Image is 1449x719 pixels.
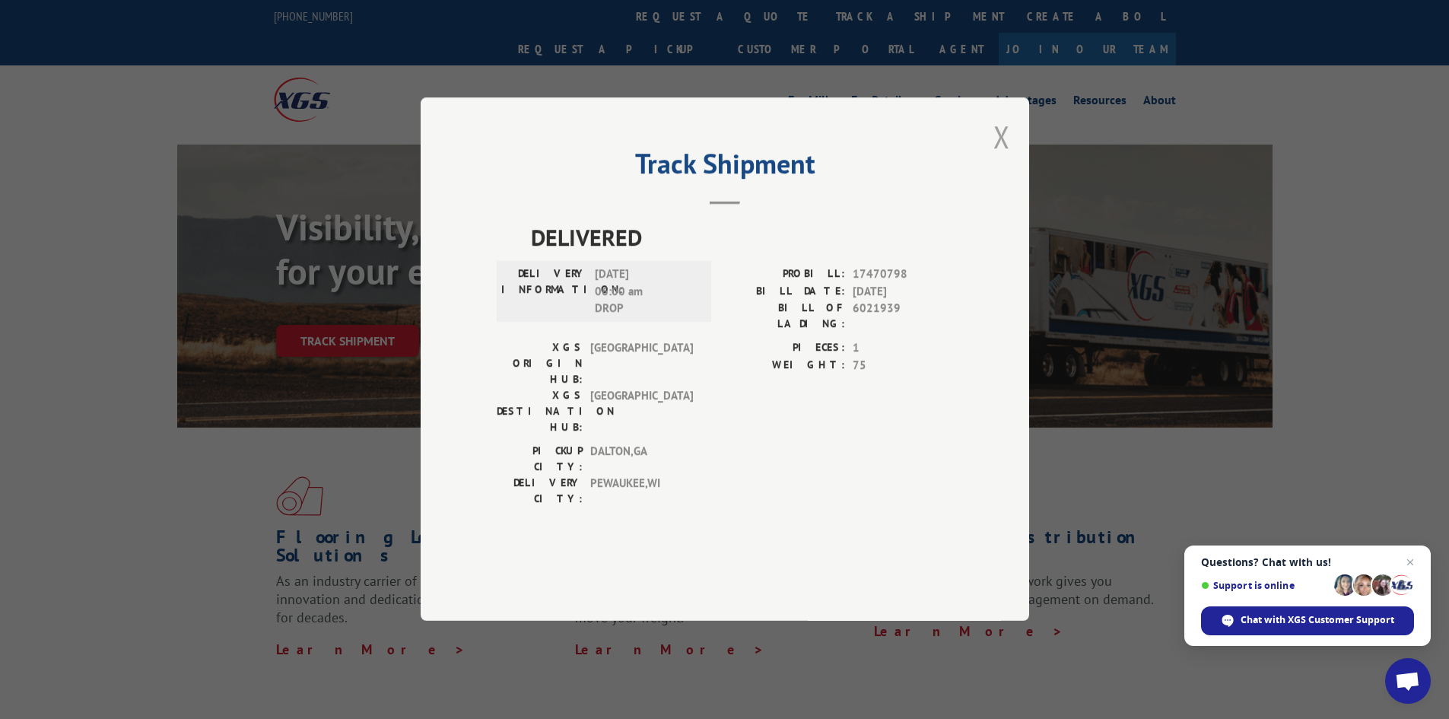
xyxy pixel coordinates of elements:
span: PEWAUKEE , WI [590,476,693,507]
span: Support is online [1201,580,1329,591]
span: 75 [853,357,953,374]
span: [DATE] 06:00 am DROP [595,266,697,318]
label: DELIVERY CITY: [497,476,583,507]
span: Questions? Chat with us! [1201,556,1414,568]
h2: Track Shipment [497,153,953,182]
span: DELIVERED [531,221,953,255]
label: BILL OF LADING: [725,301,845,332]
span: Close chat [1401,553,1419,571]
div: Open chat [1385,658,1431,704]
button: Close modal [993,116,1010,157]
div: Chat with XGS Customer Support [1201,606,1414,635]
span: 17470798 [853,266,953,284]
span: [GEOGRAPHIC_DATA] [590,340,693,388]
label: DELIVERY INFORMATION: [501,266,587,318]
span: [GEOGRAPHIC_DATA] [590,388,693,436]
label: XGS ORIGIN HUB: [497,340,583,388]
label: PICKUP CITY: [497,444,583,476]
span: 6021939 [853,301,953,332]
label: BILL DATE: [725,283,845,301]
span: 1 [853,340,953,358]
label: PROBILL: [725,266,845,284]
label: XGS DESTINATION HUB: [497,388,583,436]
label: WEIGHT: [725,357,845,374]
span: DALTON , GA [590,444,693,476]
label: PIECES: [725,340,845,358]
span: [DATE] [853,283,953,301]
span: Chat with XGS Customer Support [1241,613,1394,627]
